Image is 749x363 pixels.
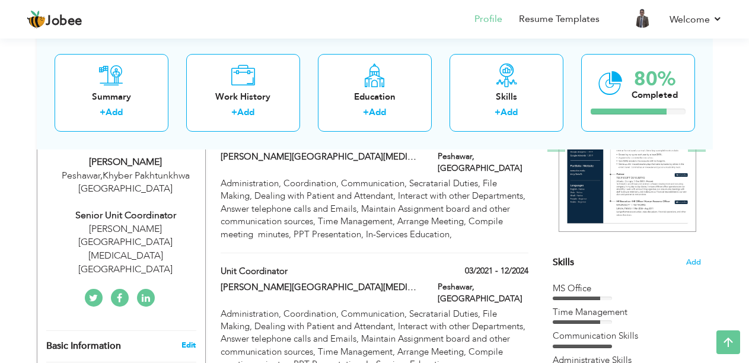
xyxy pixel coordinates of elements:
div: Completed [632,88,678,101]
div: 80% [632,69,678,88]
a: Resume Templates [519,12,600,26]
a: Add [369,106,386,118]
div: [PERSON_NAME][GEOGRAPHIC_DATA][MEDICAL_DATA] [GEOGRAPHIC_DATA] [46,222,205,276]
label: Unit Coordinator [221,265,420,278]
div: Summary [64,90,159,103]
div: MS Office [553,282,701,295]
div: Work History [196,90,291,103]
label: [PERSON_NAME][GEOGRAPHIC_DATA][MEDICAL_DATA] & Research Ceneter [221,151,420,163]
label: 03/2021 - 12/2024 [465,265,528,277]
label: + [495,106,501,119]
span: , [100,169,103,182]
img: jobee.io [27,10,46,29]
label: + [231,106,237,119]
div: Administration, Coordination, Communication, Secratarial Duties, File Making, Dealing with Patien... [221,177,528,241]
a: Add [106,106,123,118]
div: Education [327,90,422,103]
span: Skills [553,256,574,269]
label: Peshawar, [GEOGRAPHIC_DATA] [438,151,528,174]
div: Peshawar Khyber Pakhtunkhwa [GEOGRAPHIC_DATA] [46,169,205,196]
span: Jobee [46,15,82,28]
div: [PERSON_NAME] [46,155,205,169]
label: + [100,106,106,119]
a: Edit [181,340,196,351]
label: [PERSON_NAME][GEOGRAPHIC_DATA][MEDICAL_DATA] [GEOGRAPHIC_DATA] [221,281,420,294]
a: Jobee [27,10,82,29]
img: Profile Img [633,9,652,28]
a: Welcome [670,12,722,27]
a: Add [501,106,518,118]
a: Add [237,106,254,118]
span: Basic Information [46,341,121,352]
label: Peshawar, [GEOGRAPHIC_DATA] [438,281,528,305]
div: Senior Unit Coordinator [46,209,205,222]
a: Profile [474,12,502,26]
div: Skills [459,90,554,103]
div: Communication Skills [553,330,701,342]
span: Add [686,257,701,268]
label: + [363,106,369,119]
div: Time Management [553,306,701,319]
